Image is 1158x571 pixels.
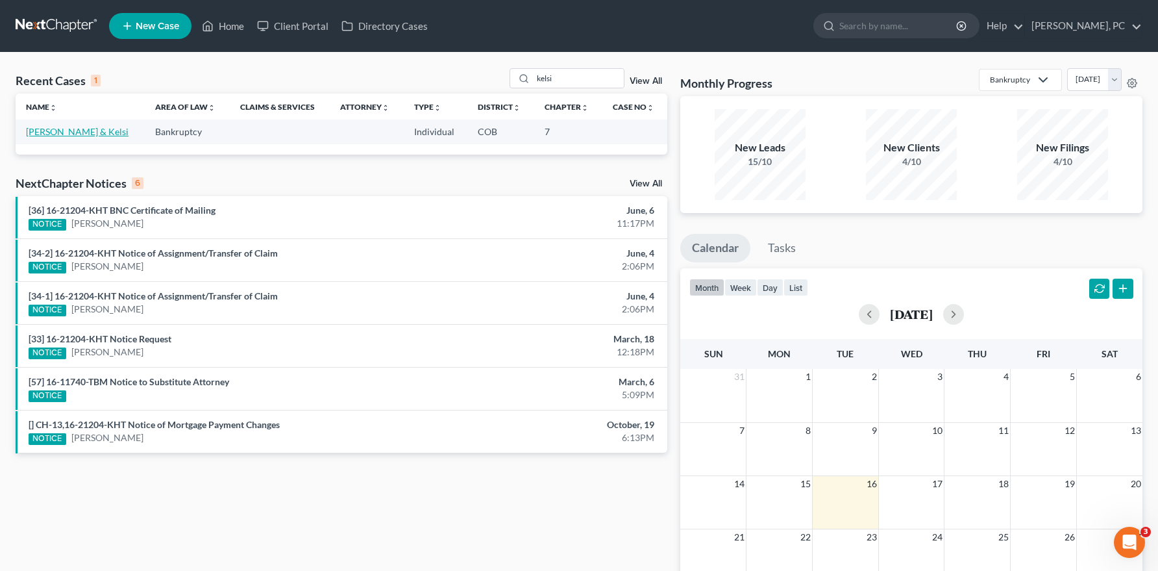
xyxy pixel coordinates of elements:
[454,247,654,260] div: June, 4
[1068,369,1076,385] span: 5
[29,205,216,216] a: [36] 16-21204-KHT BNC Certificate of Mailing
[870,423,878,438] span: 9
[680,75,772,91] h3: Monthly Progress
[513,104,521,112] i: unfold_more
[1135,369,1142,385] span: 6
[71,260,143,273] a: [PERSON_NAME]
[29,376,229,387] a: [57] 16-11740-TBM Notice to Substitute Attorney
[414,102,441,112] a: Typeunfold_more
[866,155,957,168] div: 4/10
[733,476,746,492] span: 14
[29,247,278,259] a: [34-2] 16-21204-KHT Notice of Assignment/Transfer of Claim
[1114,527,1145,558] iframe: Intercom live chat
[990,74,1030,85] div: Bankruptcy
[799,476,812,492] span: 15
[29,419,280,430] a: [] CH-13,16-21204-KHT Notice of Mortgage Payment Changes
[804,369,812,385] span: 1
[630,179,662,188] a: View All
[613,102,654,112] a: Case Nounfold_more
[866,140,957,155] div: New Clients
[783,279,808,296] button: list
[335,14,434,38] a: Directory Cases
[1102,348,1118,359] span: Sat
[733,529,746,545] span: 21
[91,75,101,86] div: 1
[865,476,878,492] span: 16
[1063,476,1076,492] span: 19
[26,102,57,112] a: Nameunfold_more
[901,348,922,359] span: Wed
[1002,369,1010,385] span: 4
[136,21,179,31] span: New Case
[1017,155,1108,168] div: 4/10
[931,423,944,438] span: 10
[1025,14,1142,38] a: [PERSON_NAME], PC
[71,303,143,316] a: [PERSON_NAME]
[1140,527,1151,537] span: 3
[454,418,654,431] div: October, 19
[454,217,654,230] div: 11:17PM
[71,346,143,359] a: [PERSON_NAME]
[29,390,66,402] div: NOTICE
[997,529,1010,545] span: 25
[467,120,534,144] td: COB
[251,14,335,38] a: Client Portal
[29,348,66,359] div: NOTICE
[454,375,654,388] div: March, 6
[581,104,589,112] i: unfold_more
[534,120,602,144] td: 7
[533,69,624,88] input: Search by name...
[434,104,441,112] i: unfold_more
[545,102,589,112] a: Chapterunfold_more
[768,348,791,359] span: Mon
[689,279,724,296] button: month
[804,423,812,438] span: 8
[454,260,654,273] div: 2:06PM
[757,279,783,296] button: day
[145,120,230,144] td: Bankruptcy
[704,348,723,359] span: Sun
[931,529,944,545] span: 24
[724,279,757,296] button: week
[454,333,654,346] div: March, 18
[382,104,389,112] i: unfold_more
[715,155,806,168] div: 15/10
[890,307,933,321] h2: [DATE]
[1129,423,1142,438] span: 13
[980,14,1024,38] a: Help
[26,126,129,137] a: [PERSON_NAME] & Kelsi
[29,290,278,301] a: [34-1] 16-21204-KHT Notice of Assignment/Transfer of Claim
[680,234,750,262] a: Calendar
[738,423,746,438] span: 7
[478,102,521,112] a: Districtunfold_more
[837,348,854,359] span: Tue
[870,369,878,385] span: 2
[132,177,143,189] div: 6
[1129,476,1142,492] span: 20
[1017,140,1108,155] div: New Filings
[733,369,746,385] span: 31
[155,102,216,112] a: Area of Lawunfold_more
[454,346,654,359] div: 12:18PM
[1063,529,1076,545] span: 26
[340,102,389,112] a: Attorneyunfold_more
[454,431,654,444] div: 6:13PM
[404,120,468,144] td: Individual
[454,303,654,316] div: 2:06PM
[195,14,251,38] a: Home
[454,204,654,217] div: June, 6
[839,14,958,38] input: Search by name...
[16,73,101,88] div: Recent Cases
[29,433,66,445] div: NOTICE
[997,476,1010,492] span: 18
[208,104,216,112] i: unfold_more
[799,529,812,545] span: 22
[16,175,143,191] div: NextChapter Notices
[29,262,66,273] div: NOTICE
[931,476,944,492] span: 17
[29,219,66,231] div: NOTICE
[230,94,330,120] th: Claims & Services
[49,104,57,112] i: unfold_more
[454,290,654,303] div: June, 4
[29,305,66,316] div: NOTICE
